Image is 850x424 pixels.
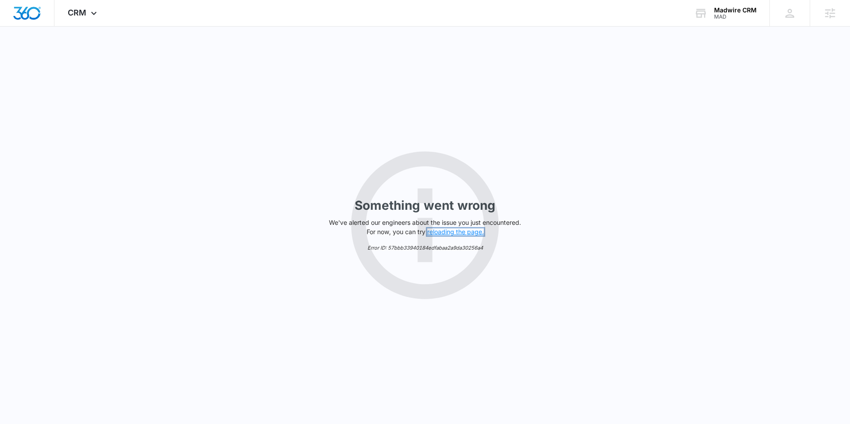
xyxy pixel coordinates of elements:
div: account name [714,7,757,14]
em: Error ID: 57bbb33940184edfabaa2a9da30256a4 [367,245,483,251]
div: account id [714,14,757,20]
span: CRM [68,8,86,17]
h1: Something went wrong [355,196,495,215]
p: We've alerted our engineers about the issue you just encountered. For now, you can try [325,218,525,236]
button: reloading the page. [427,228,484,235]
